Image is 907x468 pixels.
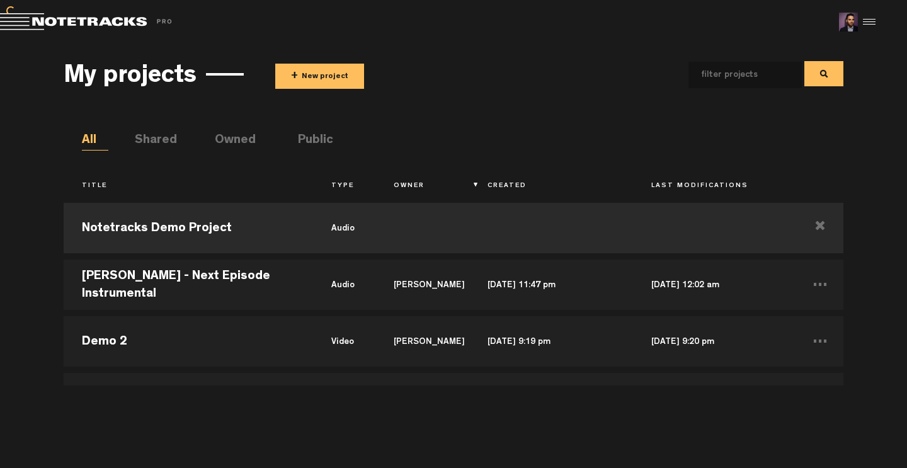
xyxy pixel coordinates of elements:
td: audio [313,370,375,426]
td: audio [313,256,375,313]
li: Owned [215,132,241,151]
td: [DATE] 9:20 pm [633,313,797,370]
li: All [82,132,108,151]
img: ACg8ocLbejkRhHuyFPZXEzQxE1O_haI5z81I7AeUCeaI0aBC17LvkRY=s96-c [839,13,858,31]
th: Type [313,176,375,197]
td: Demo 2 [64,313,313,370]
td: video [313,313,375,370]
td: ... [797,370,843,426]
td: ... [797,313,843,370]
td: [PERSON_NAME] [375,370,469,426]
td: [PERSON_NAME] [375,256,469,313]
td: [PERSON_NAME] [375,313,469,370]
th: Last Modifications [633,176,797,197]
td: audio [313,200,375,256]
td: [PERSON_NAME] - Next Episode Instrumental [64,256,313,313]
td: [DATE] 11:14 am [469,370,633,426]
h3: My projects [64,64,197,91]
input: filter projects [688,62,782,88]
td: [DATE] 12:02 am [633,256,797,313]
td: audio test [64,370,313,426]
th: Created [469,176,633,197]
th: Owner [375,176,469,197]
button: +New project [275,64,364,89]
td: ... [797,256,843,313]
li: Shared [135,132,161,151]
td: [DATE] 11:14 am [633,370,797,426]
td: Notetracks Demo Project [64,200,313,256]
li: Public [298,132,324,151]
td: [DATE] 11:47 pm [469,256,633,313]
td: [DATE] 9:19 pm [469,313,633,370]
th: Title [64,176,313,197]
span: + [291,69,298,84]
